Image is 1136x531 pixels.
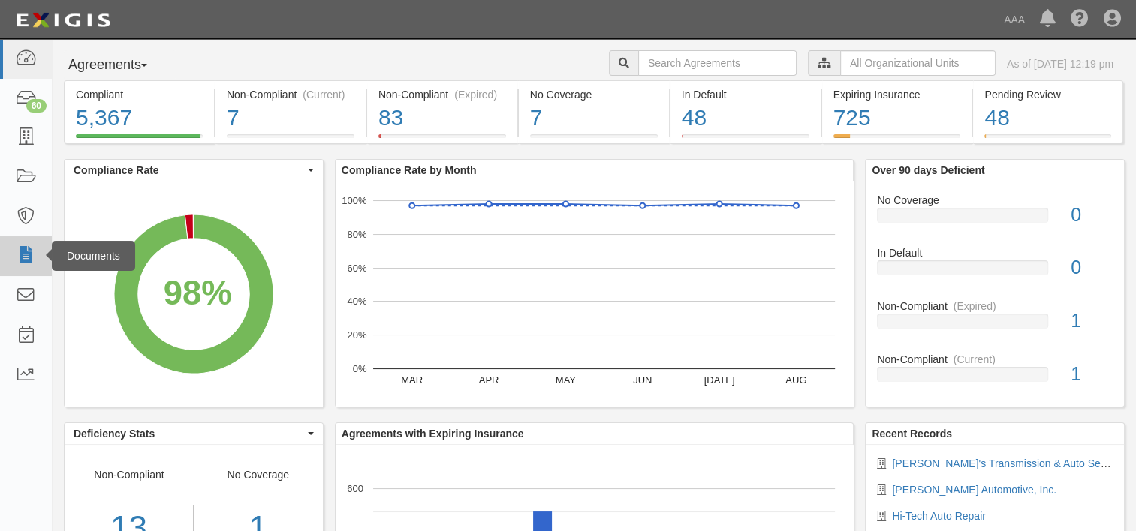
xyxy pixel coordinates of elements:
[454,87,497,102] div: (Expired)
[954,298,996,313] div: (Expired)
[877,245,1113,298] a: In Default0
[74,426,304,441] span: Deficiency Stats
[76,87,203,102] div: Compliant
[215,134,366,146] a: Non-Compliant(Current)7
[347,229,366,240] text: 80%
[973,134,1123,146] a: Pending Review48
[866,193,1124,208] div: No Coverage
[52,241,135,271] div: Documents
[227,102,354,134] div: 7
[164,268,232,317] div: 98%
[892,510,986,522] a: Hi-Tech Auto Repair
[64,134,214,146] a: Compliant5,367
[892,457,1122,469] a: [PERSON_NAME]'s Transmission & Auto Service
[1059,254,1124,281] div: 0
[342,427,524,439] b: Agreements with Expiring Insurance
[74,163,304,178] span: Compliance Rate
[530,87,658,102] div: No Coverage
[866,352,1124,367] div: Non-Compliant
[954,352,996,367] div: (Current)
[682,102,809,134] div: 48
[877,298,1113,352] a: Non-Compliant(Expired)1
[336,181,854,406] svg: A chart.
[670,134,821,146] a: In Default48
[877,193,1113,246] a: No Coverage0
[866,245,1124,260] div: In Default
[555,374,576,385] text: MAY
[347,295,366,307] text: 40%
[76,102,203,134] div: 5,367
[1007,56,1113,71] div: As of [DATE] 12:19 pm
[822,134,972,146] a: Expiring Insurance725
[65,160,323,181] button: Compliance Rate
[872,427,952,439] b: Recent Records
[347,483,363,494] text: 600
[378,102,506,134] div: 83
[872,164,984,176] b: Over 90 days Deficient
[1059,307,1124,334] div: 1
[1071,10,1089,28] i: Help Center - Complianz
[352,363,366,374] text: 0%
[892,484,1056,496] a: [PERSON_NAME] Automotive, Inc.
[833,102,961,134] div: 725
[478,374,499,385] text: APR
[840,50,996,76] input: All Organizational Units
[342,195,367,206] text: 100%
[638,50,797,76] input: Search Agreements
[996,4,1032,34] a: AAA
[833,87,961,102] div: Expiring Insurance
[347,262,366,273] text: 60%
[26,99,47,112] div: 60
[378,87,506,102] div: Non-Compliant (Expired)
[1059,361,1124,388] div: 1
[519,134,669,146] a: No Coverage7
[682,87,809,102] div: In Default
[401,374,423,385] text: MAR
[984,102,1111,134] div: 48
[530,102,658,134] div: 7
[704,374,734,385] text: [DATE]
[65,423,323,444] button: Deficiency Stats
[342,164,477,176] b: Compliance Rate by Month
[227,87,354,102] div: Non-Compliant (Current)
[866,298,1124,313] div: Non-Compliant
[984,87,1111,102] div: Pending Review
[303,87,345,102] div: (Current)
[785,374,806,385] text: AUG
[347,329,366,340] text: 20%
[11,7,115,34] img: logo-5460c22ac91f19d4615b14bd174203de0afe785f0fc80cf4dbbc73dc1793850b.png
[1059,202,1124,229] div: 0
[64,50,176,80] button: Agreements
[877,352,1113,394] a: Non-Compliant(Current)1
[65,181,323,406] svg: A chart.
[367,134,517,146] a: Non-Compliant(Expired)83
[633,374,652,385] text: JUN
